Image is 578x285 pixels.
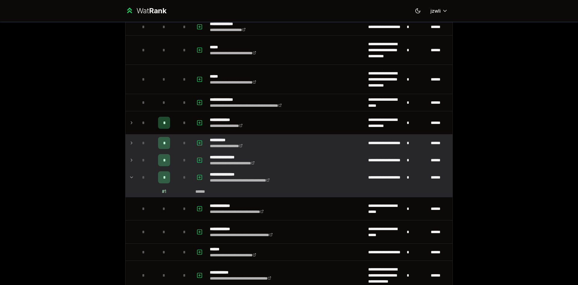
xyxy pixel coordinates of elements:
[136,6,166,16] div: Wat
[162,188,166,195] div: # 1
[426,5,453,16] button: jzwli
[430,7,441,14] span: jzwli
[149,6,166,15] span: Rank
[125,6,166,16] a: WatRank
